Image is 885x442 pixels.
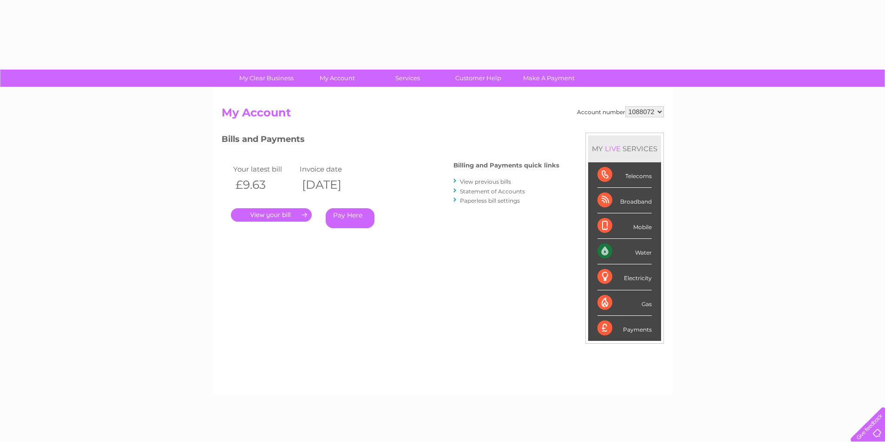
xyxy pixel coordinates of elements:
[326,208,374,228] a: Pay Here
[453,162,559,169] h4: Billing and Payments quick links
[222,133,559,149] h3: Bills and Payments
[228,70,305,87] a: My Clear Business
[460,178,511,185] a: View previous bills
[597,188,652,213] div: Broadband
[231,175,298,194] th: £9.63
[597,316,652,341] div: Payments
[588,135,661,162] div: MY SERVICES
[460,188,525,195] a: Statement of Accounts
[222,106,664,124] h2: My Account
[597,213,652,239] div: Mobile
[460,197,520,204] a: Paperless bill settings
[369,70,446,87] a: Services
[231,163,298,175] td: Your latest bill
[597,264,652,290] div: Electricity
[597,239,652,264] div: Water
[577,106,664,117] div: Account number
[603,144,623,153] div: LIVE
[231,208,312,222] a: .
[511,70,587,87] a: Make A Payment
[297,163,364,175] td: Invoice date
[597,162,652,188] div: Telecoms
[597,290,652,316] div: Gas
[440,70,517,87] a: Customer Help
[299,70,375,87] a: My Account
[297,175,364,194] th: [DATE]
